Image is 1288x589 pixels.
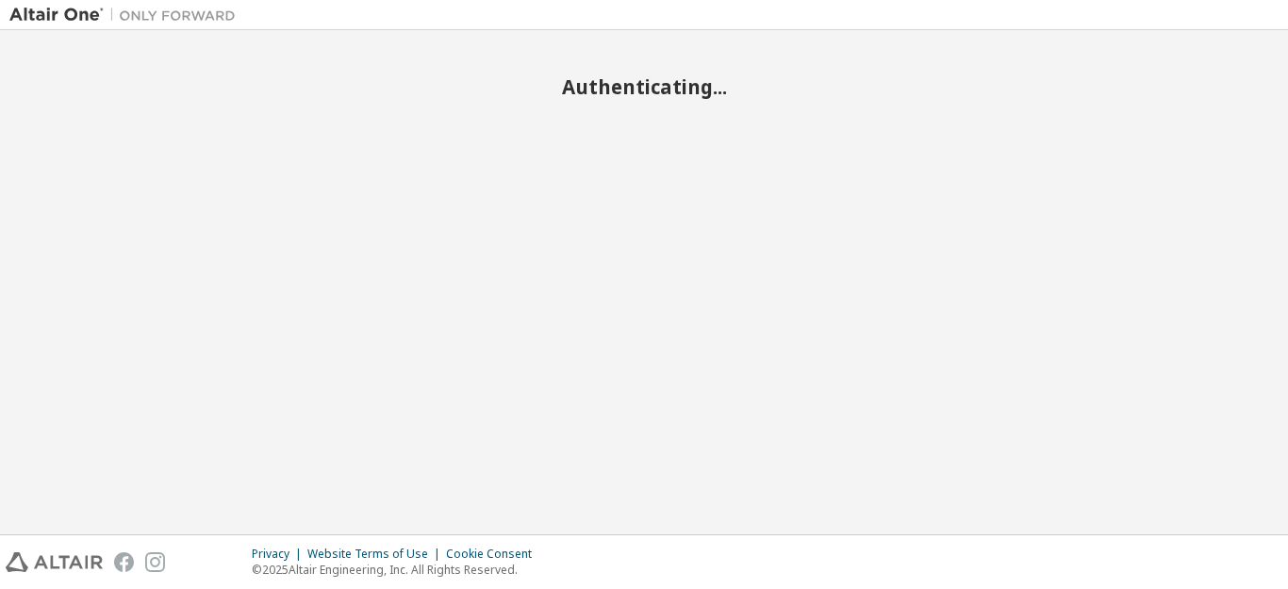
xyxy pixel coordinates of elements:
[446,547,543,562] div: Cookie Consent
[252,562,543,578] p: © 2025 Altair Engineering, Inc. All Rights Reserved.
[252,547,307,562] div: Privacy
[9,6,245,25] img: Altair One
[145,552,165,572] img: instagram.svg
[6,552,103,572] img: altair_logo.svg
[9,74,1279,99] h2: Authenticating...
[307,547,446,562] div: Website Terms of Use
[114,552,134,572] img: facebook.svg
